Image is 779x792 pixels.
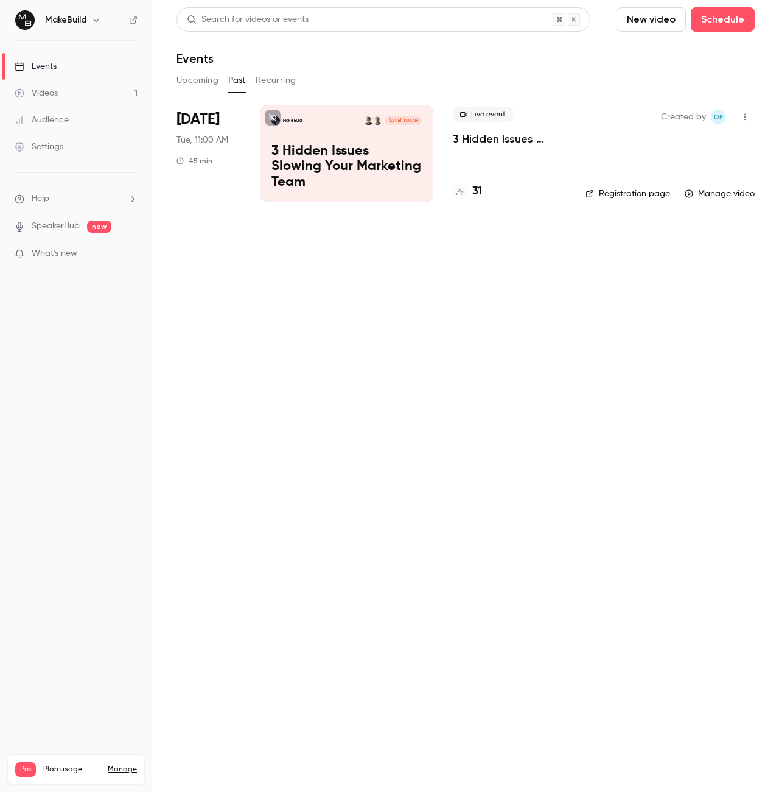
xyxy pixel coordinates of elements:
button: Recurring [256,71,296,90]
a: 3 Hidden Issues Slowing Your Marketing Team [453,132,566,146]
div: Audience [15,114,69,126]
a: 31 [453,183,482,200]
div: 45 min [176,156,212,166]
span: [DATE] 11:00 AM [385,116,421,125]
h1: Events [176,51,214,66]
li: help-dropdown-opener [15,193,138,205]
img: Tim Janes [373,116,382,125]
span: [DATE] [176,110,220,129]
a: Registration page [585,188,670,200]
span: Plan usage [43,765,100,774]
span: DF [714,110,723,124]
h4: 31 [472,183,482,200]
img: Dan Foster [364,116,372,125]
span: Help [32,193,49,205]
img: MakeBuild [15,10,35,30]
button: New video [617,7,686,32]
button: Past [228,71,246,90]
span: Pro [15,762,36,777]
span: Created by [661,110,706,124]
a: SpeakerHub [32,220,80,233]
iframe: Noticeable Trigger [123,249,138,260]
div: Search for videos or events [187,13,309,26]
span: What's new [32,247,77,260]
button: Upcoming [176,71,218,90]
span: Live event [453,107,513,122]
p: 3 Hidden Issues Slowing Your Marketing Team [271,144,422,191]
h6: MakeBuild [45,14,86,26]
div: Settings [15,141,63,153]
span: Tue, 11:00 AM [176,134,228,146]
span: new [87,221,111,233]
div: Videos [15,87,58,99]
span: Dan Foster [711,110,725,124]
div: Events [15,60,57,72]
a: 3 Hidden Issues Slowing Your Marketing TeamMakeBuildTim JanesDan Foster[DATE] 11:00 AM3 Hidden Is... [260,105,433,202]
div: Sep 9 Tue, 11:00 AM (Europe/London) [176,105,240,202]
p: MakeBuild [283,118,302,124]
a: Manage video [685,188,755,200]
button: Schedule [691,7,755,32]
a: Manage [108,765,137,774]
